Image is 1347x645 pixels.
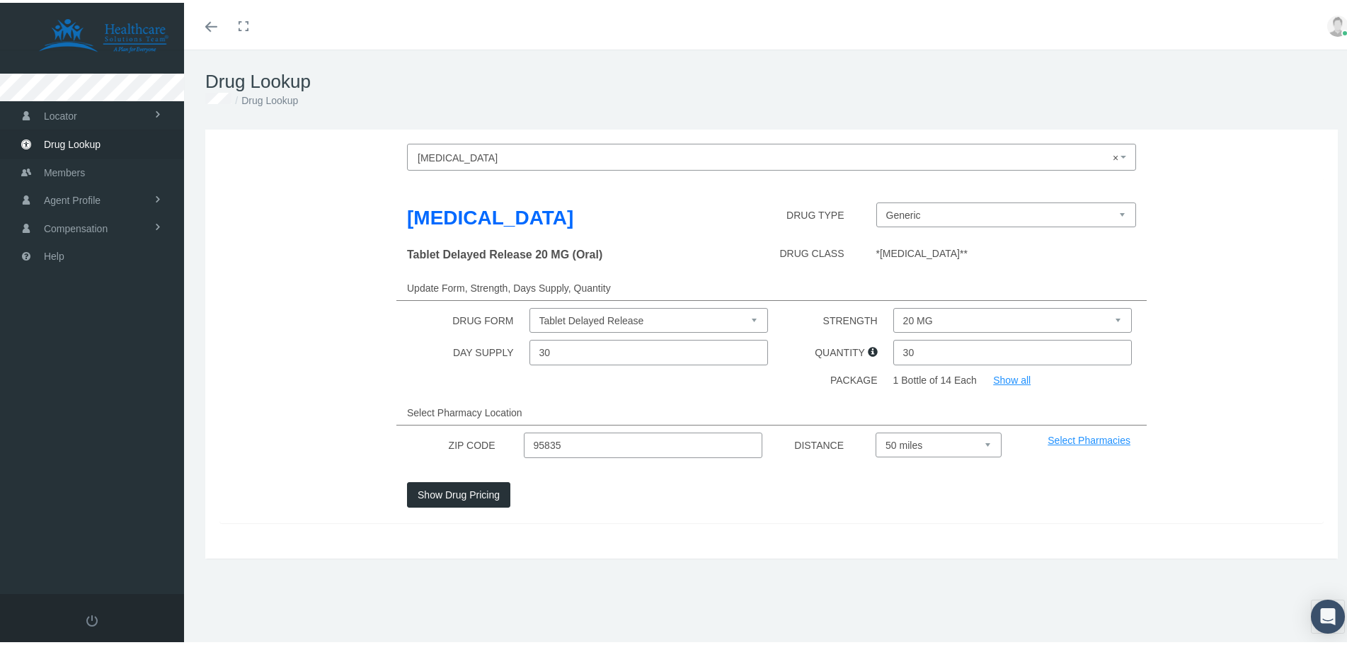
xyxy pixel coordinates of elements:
[44,184,101,211] span: Agent Profile
[407,479,510,505] button: Show Drug Pricing
[44,156,85,183] span: Members
[418,146,1117,164] span: Omeprazole
[786,200,854,224] label: DRUG TYPE
[452,305,524,330] label: DRUG FORM
[44,212,108,239] span: Compensation
[524,430,763,455] input: Zip Code
[830,370,888,389] label: PACKAGE
[407,141,1136,168] span: Omeprazole
[44,128,101,155] span: Drug Lookup
[1311,597,1345,631] div: Open Intercom Messenger
[44,100,77,127] span: Locator
[993,372,1031,383] a: Show all
[1113,146,1123,164] span: ×
[779,243,854,263] label: DRUG CLASS
[231,90,298,105] li: Drug Lookup
[794,430,854,455] label: DISTANCE
[18,16,188,51] img: HEALTHCARE SOLUTIONS TEAM, LLC
[407,243,602,261] label: Tablet Delayed Release 20 MG (Oral)
[893,370,977,385] label: 1 Bottle of 14 Each
[407,273,621,297] label: Update Form, Strength, Days Supply, Quantity
[407,397,533,422] label: Select Pharmacy Location
[876,243,968,258] label: *[MEDICAL_DATA]**
[449,430,506,455] label: ZIP CODE
[453,337,525,362] label: DAY SUPPLY
[407,200,573,231] label: [MEDICAL_DATA]
[44,240,64,267] span: Help
[823,305,888,330] label: STRENGTH
[1048,432,1130,443] a: Select Pharmacies
[205,68,1338,90] h1: Drug Lookup
[815,337,888,362] label: QUANTITY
